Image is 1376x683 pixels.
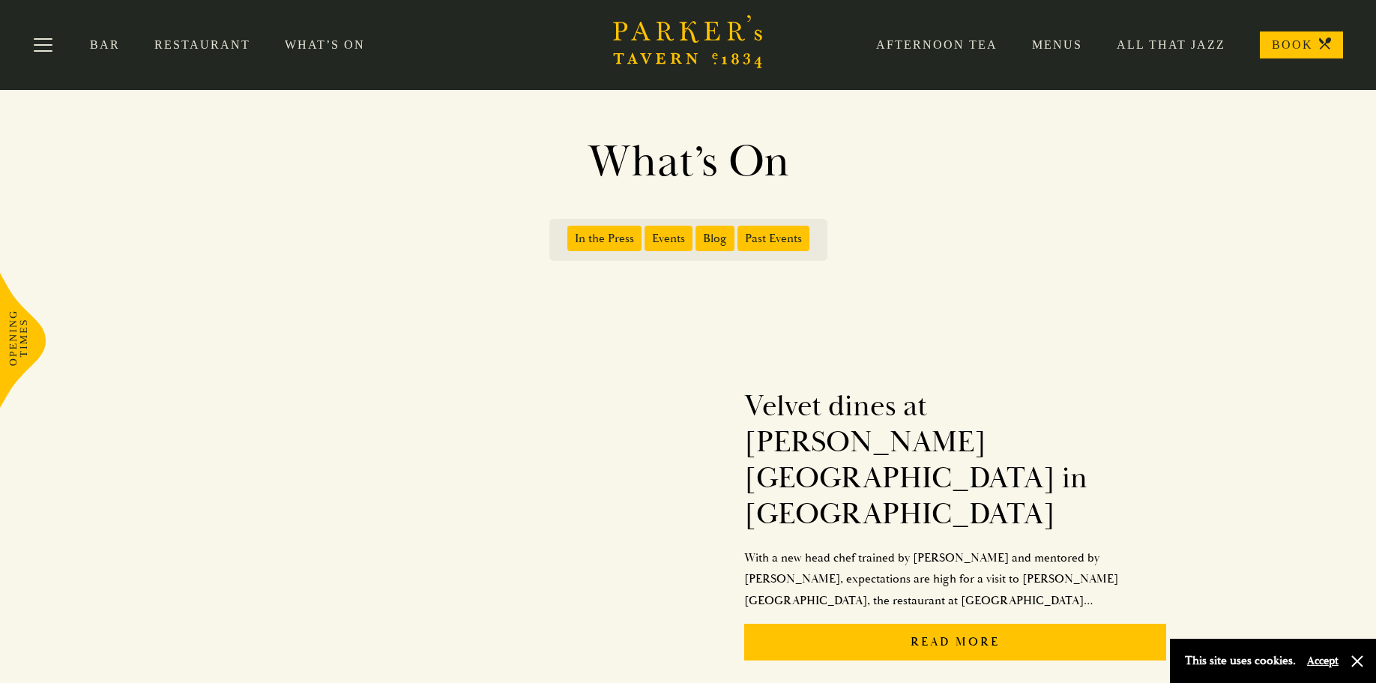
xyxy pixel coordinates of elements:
p: Read More [744,624,1166,661]
span: In the Press [567,226,642,251]
p: With a new head chef trained by [PERSON_NAME] and mentored by [PERSON_NAME], expectations are hig... [744,547,1166,612]
h1: What’s On [261,135,1115,189]
button: Accept [1307,654,1339,668]
a: Velvet dines at [PERSON_NAME][GEOGRAPHIC_DATA] in [GEOGRAPHIC_DATA]With a new head chef trained b... [232,373,1166,673]
span: Blog [695,226,734,251]
h2: Velvet dines at [PERSON_NAME][GEOGRAPHIC_DATA] in [GEOGRAPHIC_DATA] [744,388,1166,532]
p: This site uses cookies. [1185,650,1296,672]
span: Past Events [737,226,809,251]
button: Close and accept [1350,654,1365,669]
span: Events [645,226,692,251]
